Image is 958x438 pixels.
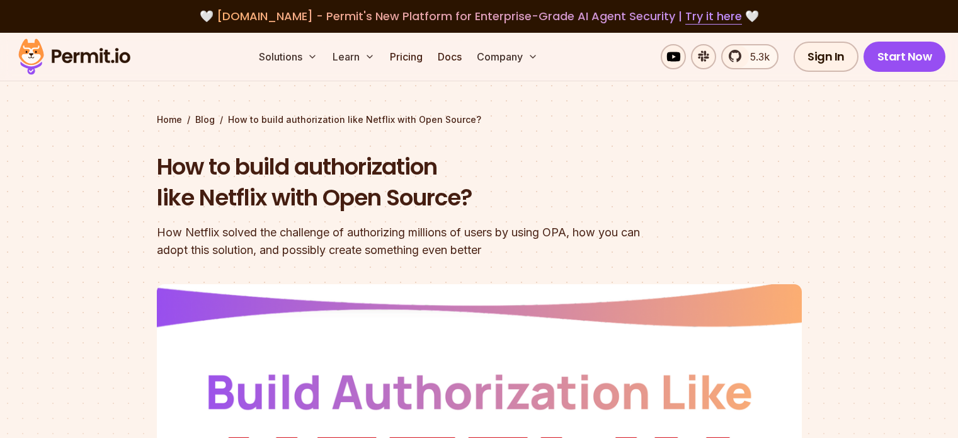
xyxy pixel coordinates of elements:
a: Start Now [864,42,946,72]
span: [DOMAIN_NAME] - Permit's New Platform for Enterprise-Grade AI Agent Security | [217,8,742,24]
button: Learn [328,44,380,69]
h1: How to build authorization like Netflix with Open Source? [157,151,641,214]
img: Permit logo [13,35,136,78]
div: / / [157,113,802,126]
button: Solutions [254,44,322,69]
a: Sign In [794,42,858,72]
div: 🤍 🤍 [30,8,928,25]
a: Try it here [685,8,742,25]
a: Pricing [385,44,428,69]
a: 5.3k [721,44,778,69]
a: Home [157,113,182,126]
span: 5.3k [743,49,770,64]
div: How Netflix solved the challenge of authorizing millions of users by using OPA, how you can adopt... [157,224,641,259]
a: Docs [433,44,467,69]
button: Company [472,44,543,69]
a: Blog [195,113,215,126]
